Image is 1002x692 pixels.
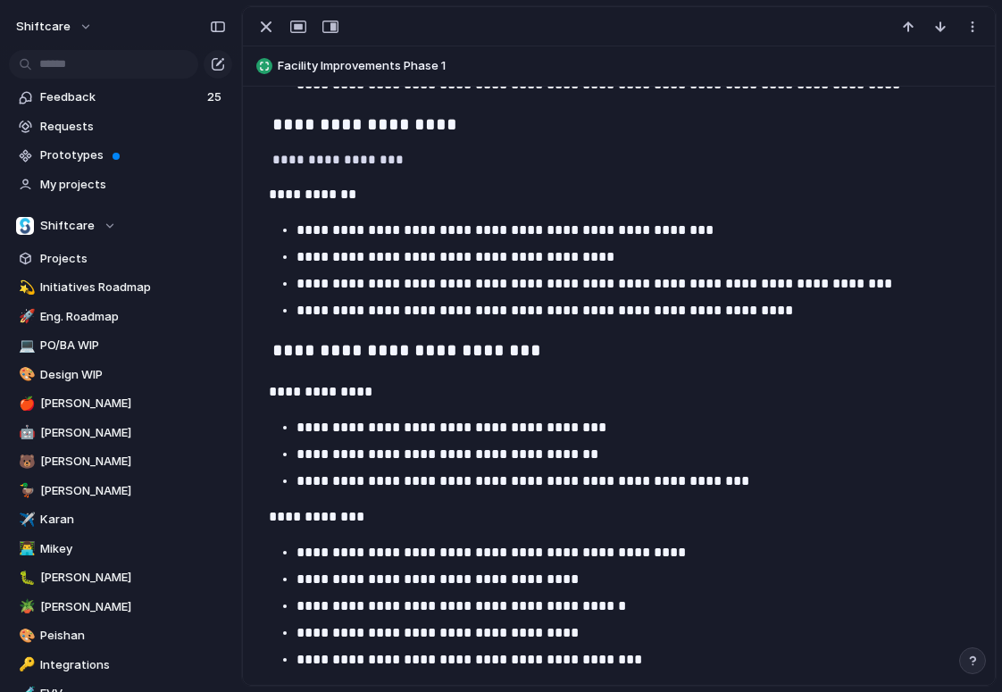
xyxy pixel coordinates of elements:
a: 🐻[PERSON_NAME] [9,448,232,475]
span: [PERSON_NAME] [40,598,226,616]
span: Facility Improvements Phase 1 [278,57,987,75]
span: Design WIP [40,366,226,384]
a: 🪴[PERSON_NAME] [9,594,232,621]
div: 🎨 [19,364,31,385]
div: 🦆 [19,480,31,501]
a: Prototypes [9,142,232,169]
a: 🐛[PERSON_NAME] [9,564,232,591]
a: 👨‍💻Mikey [9,536,232,563]
span: Projects [40,250,226,268]
span: 25 [207,88,225,106]
a: My projects [9,171,232,198]
button: 🤖 [16,424,34,442]
button: 🔑 [16,656,34,674]
a: 🦆[PERSON_NAME] [9,478,232,504]
a: 🤖[PERSON_NAME] [9,420,232,446]
button: ✈️ [16,511,34,529]
div: 🔑 [19,654,31,675]
span: shiftcare [16,18,71,36]
button: 🪴 [16,598,34,616]
div: 💫 [19,278,31,298]
div: 🪴 [19,596,31,617]
a: Feedback25 [9,84,232,111]
span: PO/BA WIP [40,337,226,354]
span: Requests [40,118,226,136]
span: Feedback [40,88,202,106]
span: Eng. Roadmap [40,308,226,326]
span: Initiatives Roadmap [40,279,226,296]
span: Shiftcare [40,217,95,235]
a: 💻PO/BA WIP [9,332,232,359]
span: My projects [40,176,226,194]
span: Mikey [40,540,226,558]
div: 🐛 [19,568,31,588]
span: [PERSON_NAME] [40,395,226,413]
a: 💫Initiatives Roadmap [9,274,232,301]
a: Requests [9,113,232,140]
div: 🐻 [19,452,31,472]
span: Integrations [40,656,226,674]
span: [PERSON_NAME] [40,424,226,442]
button: 🐻 [16,453,34,471]
button: 🎨 [16,366,34,384]
a: ✈️Karan [9,506,232,533]
div: 🍎 [19,394,31,414]
a: 🎨Peishan [9,622,232,649]
a: 🚀Eng. Roadmap [9,304,232,330]
button: 👨‍💻 [16,540,34,558]
div: 🎨 [19,626,31,646]
div: 👨‍💻 [19,538,31,559]
button: 🎨 [16,627,34,645]
button: Facility Improvements Phase 1 [251,52,987,80]
button: Shiftcare [9,213,232,239]
button: 🍎 [16,395,34,413]
button: 🐛 [16,569,34,587]
button: 🦆 [16,482,34,500]
div: 🚀 [19,306,31,327]
button: 💻 [16,337,34,354]
span: [PERSON_NAME] [40,569,226,587]
span: Prototypes [40,146,226,164]
a: 🔑Integrations [9,652,232,679]
span: [PERSON_NAME] [40,482,226,500]
a: 🎨Design WIP [9,362,232,388]
button: 💫 [16,279,34,296]
span: [PERSON_NAME] [40,453,226,471]
div: ✈️ [19,510,31,530]
span: Karan [40,511,226,529]
button: shiftcare [8,13,102,41]
a: Projects [9,246,232,272]
div: 🤖 [19,422,31,443]
a: 🍎[PERSON_NAME] [9,390,232,417]
div: 💻 [19,336,31,356]
span: Peishan [40,627,226,645]
button: 🚀 [16,308,34,326]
